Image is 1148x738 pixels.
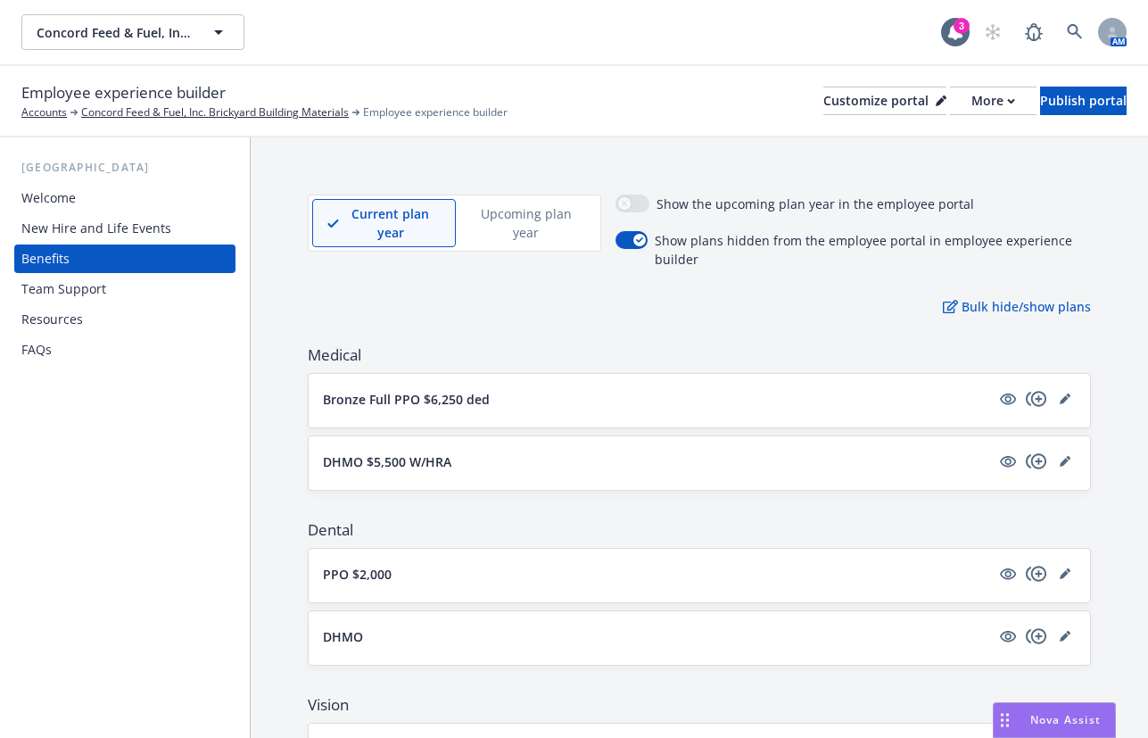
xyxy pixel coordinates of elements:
[14,305,235,334] a: Resources
[21,214,171,243] div: New Hire and Life Events
[323,627,363,646] p: DHMO
[21,245,70,273] div: Benefits
[21,336,52,364] div: FAQs
[997,451,1019,472] a: visible
[1054,388,1076,410] a: editPencil
[14,245,235,273] a: Benefits
[323,390,990,409] button: Bronze Full PPO $6,250 ded
[993,702,1116,738] button: Nova Assist
[81,104,349,120] a: Concord Feed & Fuel, Inc. Brickyard Building Materials
[657,195,974,217] span: Show the upcoming plan year in the employee portal
[21,14,244,50] button: Concord Feed & Fuel, Inc. Brickyard Building Materials
[1016,14,1052,50] a: Report a Bug
[14,214,235,243] a: New Hire and Life Events
[1026,451,1047,472] a: copyPlus
[323,565,990,584] button: PPO $2,000
[1030,712,1101,727] span: Nova Assist
[1054,626,1076,647] a: editPencil
[14,275,235,303] a: Team Support
[823,87,946,114] div: Customize portal
[21,81,226,104] span: Employee experience builder
[21,275,106,303] div: Team Support
[1026,388,1047,410] a: copyPlus
[655,231,1091,269] span: Show plans hidden from the employee portal in employee experience builder
[950,87,1037,115] button: More
[1054,563,1076,585] a: editPencil
[323,452,990,471] button: DHMO $5,500 W/HRA
[14,336,235,364] a: FAQs
[994,703,1016,737] div: Drag to move
[1026,626,1047,647] a: copyPlus
[997,388,1019,410] a: visible
[363,104,508,120] span: Employee experience builder
[1040,87,1127,114] div: Publish portal
[1057,14,1093,50] a: Search
[997,626,1019,647] a: visible
[37,23,191,42] span: Concord Feed & Fuel, Inc. Brickyard Building Materials
[21,305,83,334] div: Resources
[823,87,946,115] button: Customize portal
[1026,563,1047,585] a: copyPlus
[954,18,970,34] div: 3
[971,87,1015,114] div: More
[341,204,441,242] p: Current plan year
[1040,87,1127,115] button: Publish portal
[21,184,76,212] div: Welcome
[14,159,235,177] div: [GEOGRAPHIC_DATA]
[323,390,490,409] p: Bronze Full PPO $6,250 ded
[308,694,1091,716] span: Vision
[997,563,1019,585] a: visible
[1054,451,1076,472] a: editPencil
[308,519,1091,541] span: Dental
[323,452,451,471] p: DHMO $5,500 W/HRA
[323,565,392,584] p: PPO $2,000
[471,204,582,242] p: Upcoming plan year
[308,344,1091,366] span: Medical
[21,104,67,120] a: Accounts
[975,14,1011,50] a: Start snowing
[14,184,235,212] a: Welcome
[323,627,990,646] button: DHMO
[943,297,1091,316] p: Bulk hide/show plans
